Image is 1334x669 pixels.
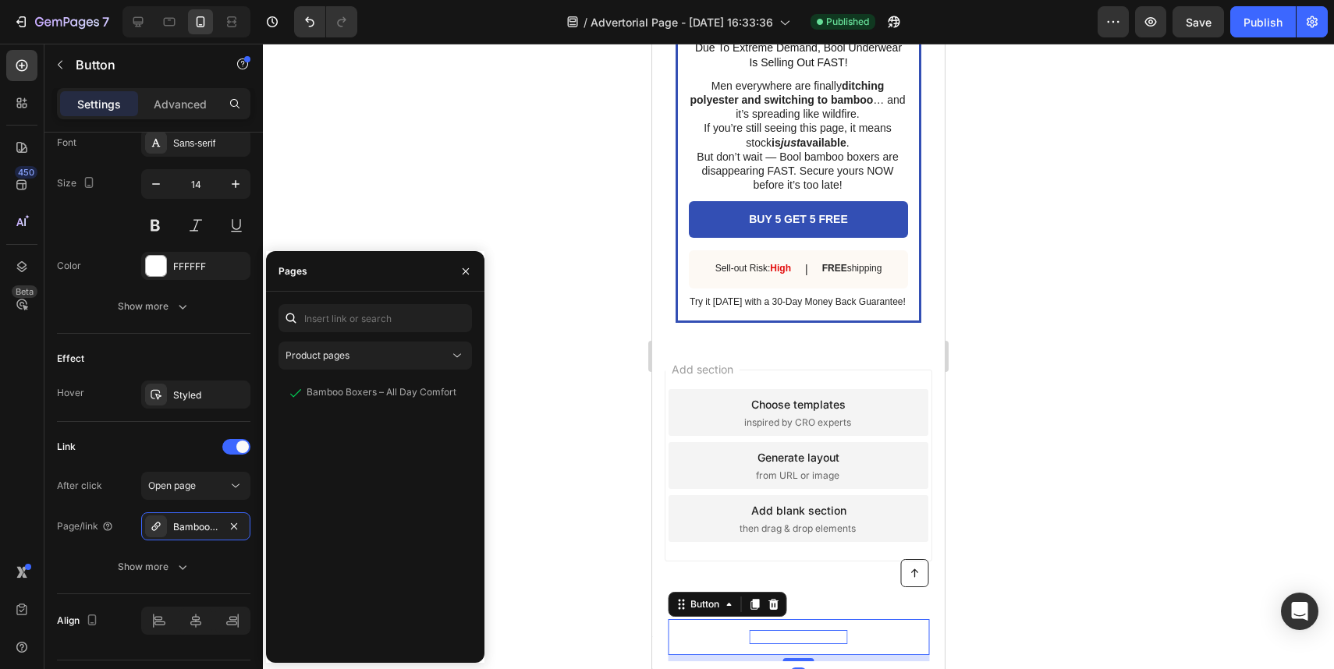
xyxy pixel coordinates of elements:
[279,342,472,370] button: Product pages
[104,425,187,439] span: from URL or image
[13,317,87,334] span: Add section
[57,553,250,581] button: Show more
[77,96,121,112] p: Settings
[141,472,250,500] button: Open page
[6,6,116,37] button: 7
[12,285,37,298] div: Beta
[1281,593,1318,630] div: Open Intercom Messenger
[37,77,254,105] p: If you’re still seeing this page, it means stock .
[57,440,76,454] div: Link
[118,299,190,314] div: Show more
[652,44,945,669] iframe: Design area
[15,166,37,179] div: 450
[279,304,472,332] input: Insert link or search
[139,624,154,636] div: 8
[37,158,256,193] a: BUY 5 GET 5 FREE
[129,93,148,105] strong: just
[87,478,204,492] span: then drag & drop elements
[170,219,195,230] strong: FREE
[37,106,254,149] p: But don’t wait — Bool bamboo boxers are disappearing FAST. Secure yours NOW before it’s too late!
[1173,6,1224,37] button: Save
[118,219,139,230] strong: High
[99,352,193,369] div: Choose templates
[170,219,230,232] p: shipping
[286,349,349,361] span: Product pages
[118,559,190,575] div: Show more
[92,372,199,386] span: inspired by CRO experts
[307,385,456,399] div: Bamboo Boxers – All Day Comfort
[57,173,98,194] div: Size
[57,519,114,533] div: Page/link
[279,264,307,278] div: Pages
[63,219,139,232] p: Sell-out Risk:
[584,14,587,30] span: /
[294,6,357,37] div: Undo/Redo
[57,352,84,366] div: Effect
[173,260,247,274] div: FFFFFF
[173,136,247,150] div: Sans-serif
[148,480,196,491] span: Open page
[102,12,109,31] p: 7
[37,35,254,78] p: Men everywhere are finally … and it’s spreading like wildfire.
[57,479,102,493] div: After click
[1244,14,1283,30] div: Publish
[1186,16,1212,29] span: Save
[591,14,773,30] span: Advertorial Page - [DATE] 16:33:36
[76,55,208,74] p: Button
[119,93,129,105] strong: is
[57,386,84,400] div: Hover
[97,168,196,182] p: BUY 5 GET 5 FREE
[57,611,101,632] div: Align
[1230,6,1296,37] button: Publish
[173,388,247,402] div: Styled
[826,15,869,29] span: Published
[154,96,207,112] p: Advanced
[37,253,254,265] p: Try it [DATE] with a 30-Day Money Back Guarantee!
[57,292,250,320] button: Show more
[57,259,81,273] div: Color
[173,520,218,534] div: Bamboo Boxers – All Day Comfort
[57,136,76,150] div: Font
[153,218,156,234] p: |
[99,458,194,475] div: Add blank section
[105,405,187,422] div: Generate layout
[148,93,194,105] strong: available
